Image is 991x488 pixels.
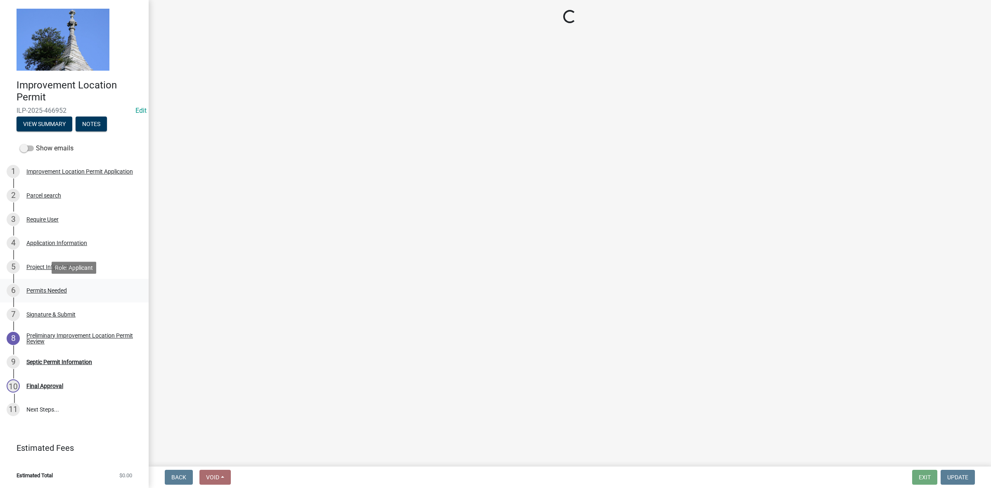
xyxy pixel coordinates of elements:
div: Permits Needed [26,288,67,293]
img: Decatur County, Indiana [17,9,109,71]
div: 11 [7,403,20,416]
div: Require User [26,217,59,222]
div: Role: Applicant [52,262,96,274]
div: 10 [7,379,20,393]
wm-modal-confirm: Edit Application Number [135,107,147,114]
div: Septic Permit Information [26,359,92,365]
button: Back [165,470,193,485]
div: 7 [7,308,20,321]
button: Exit [912,470,937,485]
button: Void [199,470,231,485]
div: 2 [7,189,20,202]
div: Signature & Submit [26,312,76,317]
div: 9 [7,355,20,369]
div: 1 [7,165,20,178]
button: Update [941,470,975,485]
button: View Summary [17,117,72,131]
div: Parcel search [26,193,61,198]
span: Update [947,474,968,481]
span: $0.00 [119,473,132,478]
div: Improvement Location Permit Application [26,169,133,174]
wm-modal-confirm: Summary [17,121,72,128]
button: Notes [76,117,107,131]
span: Back [171,474,186,481]
span: Void [206,474,219,481]
a: Estimated Fees [7,440,135,456]
wm-modal-confirm: Notes [76,121,107,128]
div: 4 [7,236,20,250]
div: 5 [7,260,20,274]
div: 6 [7,284,20,297]
div: Final Approval [26,383,63,389]
label: Show emails [20,143,73,153]
span: ILP-2025-466952 [17,107,132,114]
span: Estimated Total [17,473,53,478]
div: 8 [7,332,20,345]
div: Application Information [26,240,87,246]
h4: Improvement Location Permit [17,79,142,103]
div: Preliminary Improvement Location Permit Review [26,333,135,344]
div: 3 [7,213,20,226]
a: Edit [135,107,147,114]
div: Project Information [26,264,76,270]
